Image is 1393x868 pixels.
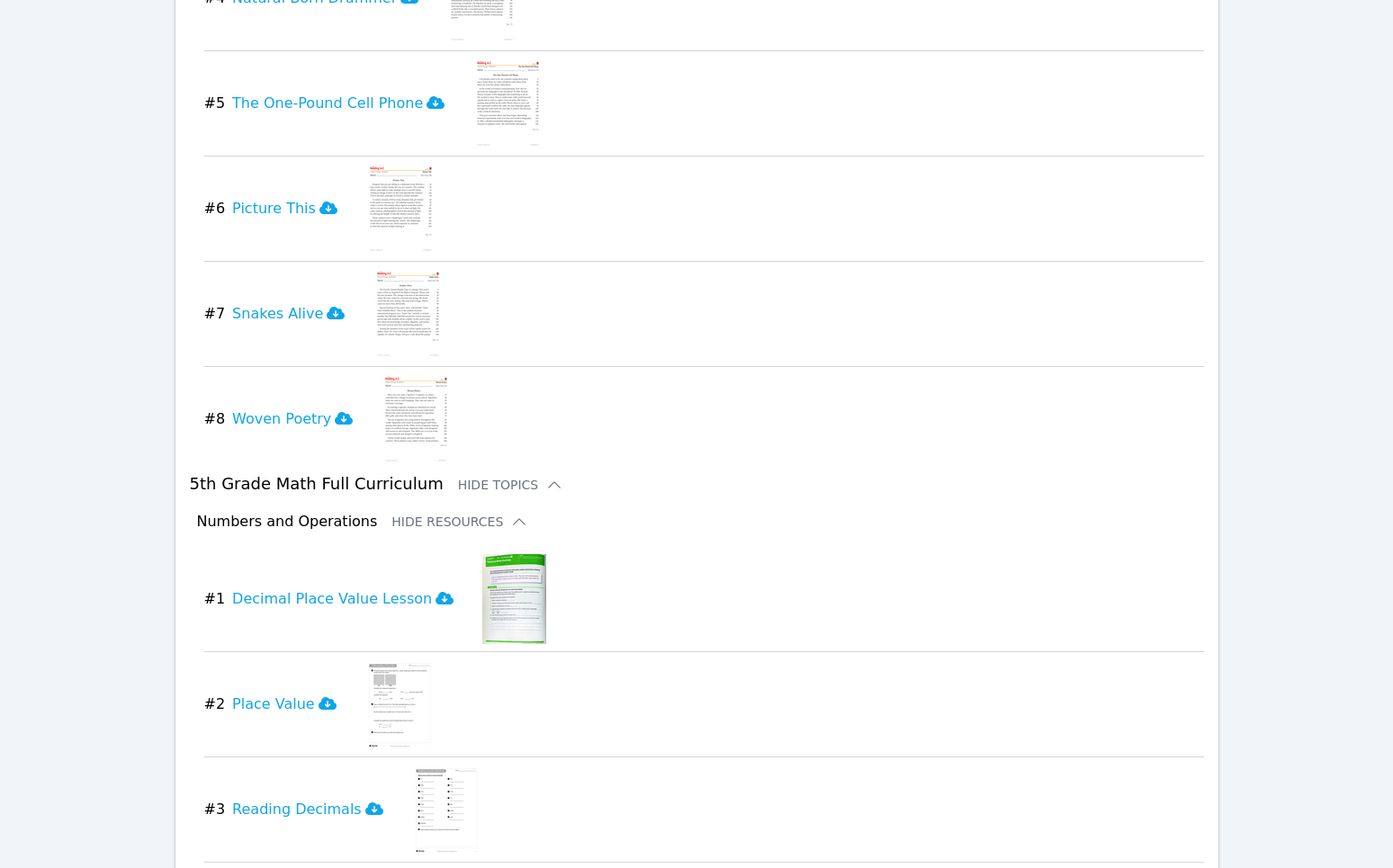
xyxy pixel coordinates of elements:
[382,374,451,464] img: Woven Poetry
[204,269,360,359] button: #7Snakes Alive
[232,799,383,820] h3: Reading Decimals
[204,554,469,644] button: #1Decimal Place Value Lesson
[232,198,337,219] h3: Picture This
[365,659,435,749] img: Place Value
[232,303,345,325] h3: Snakes Alive
[232,408,353,430] h3: Woven Poetry
[473,58,543,148] img: The One-Pound Cell Phone
[204,198,226,219] span: # 6
[391,513,528,531] button: Hide Resources
[204,58,460,148] button: #5The One-Pound Cell Phone
[204,93,226,114] span: # 5
[204,588,226,610] span: # 1
[412,765,481,855] img: Reading Decimals
[204,408,226,430] span: # 8
[204,659,351,749] button: #2Place Value
[204,303,226,325] span: # 7
[232,93,445,114] h3: The One-Pound Cell Phone
[482,554,546,644] img: Decimal Place Value Lesson
[204,765,398,855] button: #3Reading Decimals
[458,476,564,494] button: Hide Topics
[366,164,436,254] img: Picture This
[197,511,378,532] h3: Numbers and Operations
[204,374,368,464] button: #8Woven Poetry
[232,694,337,715] h3: Place Value
[204,799,226,820] span: # 3
[373,269,443,359] img: Snakes Alive
[190,471,1204,497] h3: 5th Grade Math Full Curriculum
[232,588,454,610] h3: Decimal Place Value Lesson
[204,694,226,715] span: # 2
[204,164,352,254] button: #6Picture This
